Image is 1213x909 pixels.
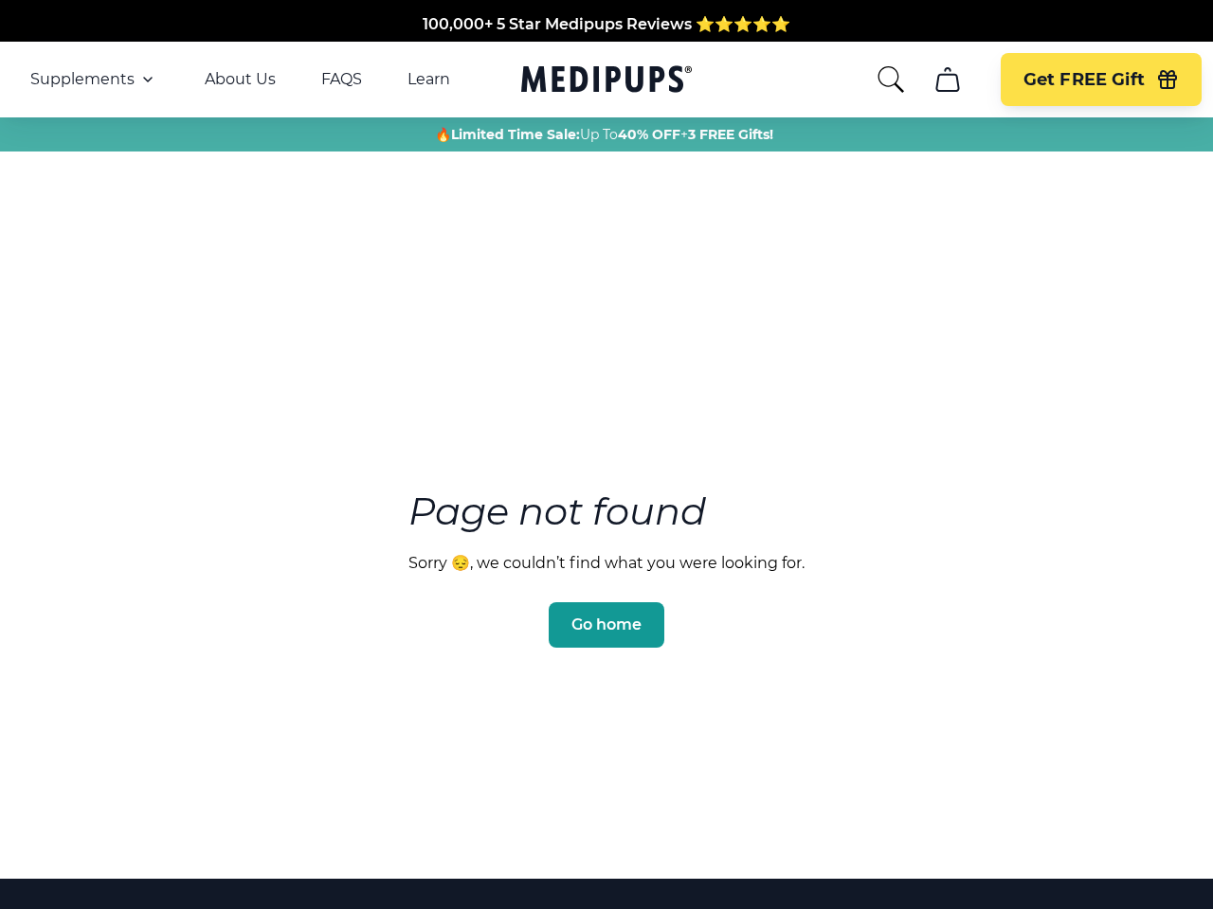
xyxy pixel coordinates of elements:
[1023,69,1145,91] span: Get FREE Gift
[1001,53,1202,106] button: Get FREE Gift
[423,14,790,32] span: 100,000+ 5 Star Medipups Reviews ⭐️⭐️⭐️⭐️⭐️
[549,602,664,648] button: Go home
[435,125,773,144] span: 🔥 Up To +
[30,70,135,89] span: Supplements
[321,70,362,89] a: FAQS
[205,70,276,89] a: About Us
[571,615,642,634] span: Go home
[408,554,805,572] p: Sorry 😔, we couldn’t find what you were looking for.
[876,64,906,95] button: search
[30,68,159,91] button: Supplements
[521,62,692,100] a: Medipups
[292,37,922,55] span: Made In The [GEOGRAPHIC_DATA] from domestic & globally sourced ingredients
[925,57,970,102] button: cart
[408,484,805,539] h3: Page not found
[407,70,450,89] a: Learn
